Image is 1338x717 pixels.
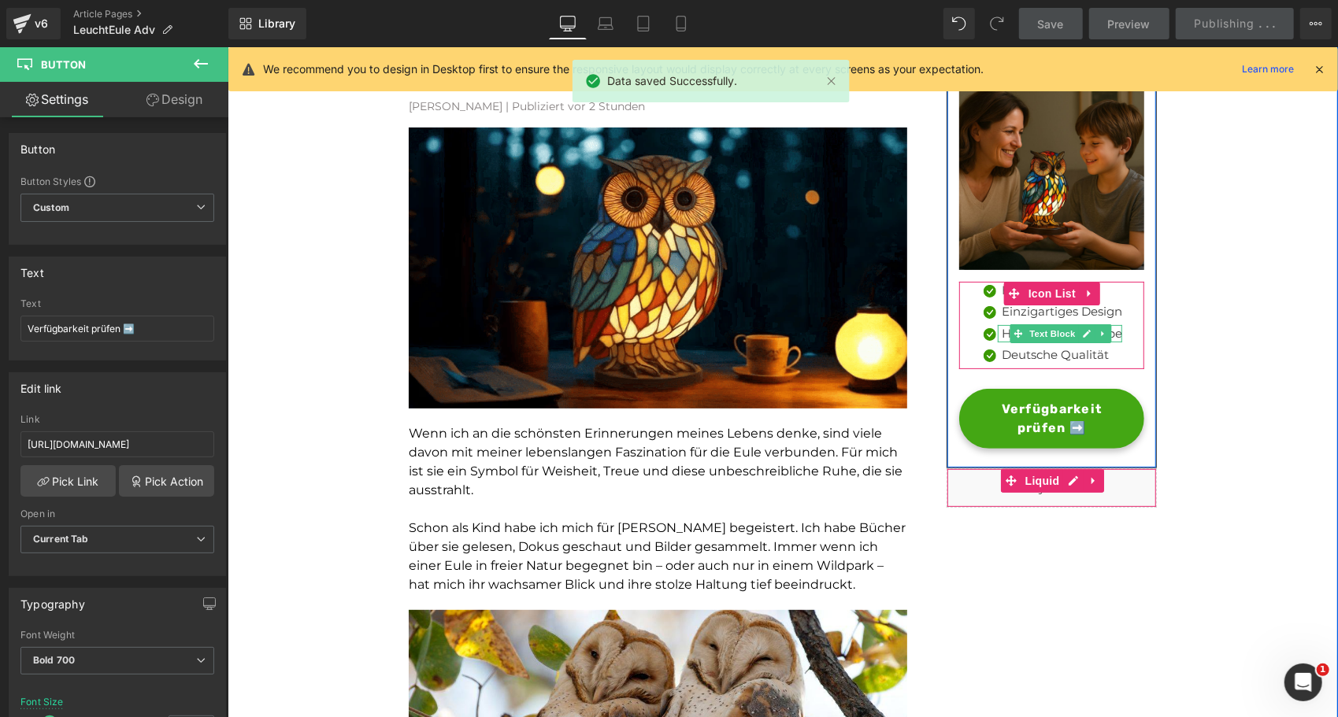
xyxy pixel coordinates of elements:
a: Preview [1089,8,1169,39]
a: Article Pages [73,8,228,20]
a: Pick Action [119,465,214,497]
p: We recommend you to design in Desktop first to ensure the responsive layout would display correct... [263,61,984,78]
a: Learn more [1236,60,1300,79]
a: New Library [228,8,306,39]
div: Font Weight [20,630,214,641]
a: Expand / Collapse [852,235,873,258]
span: Preview [1108,16,1151,32]
a: Verfügbarkeit prüfen ➡️ [732,342,917,401]
span: 4,8 | 1.897 Bewertungen [771,17,878,28]
span: Schon als Kind habe ich mich für [PERSON_NAME] begeistert. Ich habe Bücher über sie gelesen, Doku... [181,473,678,545]
span: Data saved Successfully. [607,72,737,90]
div: v6 [32,13,51,34]
span: Library [258,17,295,31]
span: Save [1038,16,1064,32]
a: Tablet [625,8,662,39]
div: Text [20,257,44,279]
button: Redo [981,8,1013,39]
span: Verfügbarkeit prüfen ➡️ [748,353,900,390]
span: Text Block [799,277,851,296]
a: Expand / Collapse [868,277,884,296]
a: Laptop [587,8,625,39]
b: Bold 700 [33,654,75,666]
p: Handgemacht [774,235,895,253]
p: Einzigartiges Design [774,256,895,274]
div: Font Size [20,697,64,708]
span: Icon List [797,235,852,258]
button: More [1300,8,1332,39]
input: https://your-shop.myshopify.com [20,431,214,457]
button: Undo [943,8,975,39]
b: Custom [33,201,69,215]
a: Pick Link [20,465,116,497]
span: LeuchtEule Adv [73,24,155,36]
font: [PERSON_NAME] | Publiziert vor 2 Stunden [181,52,417,66]
div: Button [20,134,55,156]
a: v6 [6,8,61,39]
p: Hochwertige Lampe [774,278,895,296]
div: Link [20,414,214,425]
div: Button Styles [20,175,214,187]
b: Current Tab [33,533,89,545]
a: Mobile [662,8,700,39]
div: Edit link [20,373,62,395]
iframe: Intercom live chat [1284,663,1322,701]
p: Deutsche Qualität [774,299,895,317]
span: Button [41,58,86,71]
span: Liquid [794,422,836,445]
a: Design [117,82,232,117]
div: Open in [20,508,214,519]
span: Wenn ich an die schönsten Erinnerungen meines Lebens denke, sind viele davon mit meiner lebenslan... [181,379,675,450]
div: Text [20,298,214,309]
div: Typography [20,589,85,611]
a: Expand / Collapse [857,422,877,445]
a: Desktop [549,8,587,39]
span: 1 [1317,663,1329,676]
